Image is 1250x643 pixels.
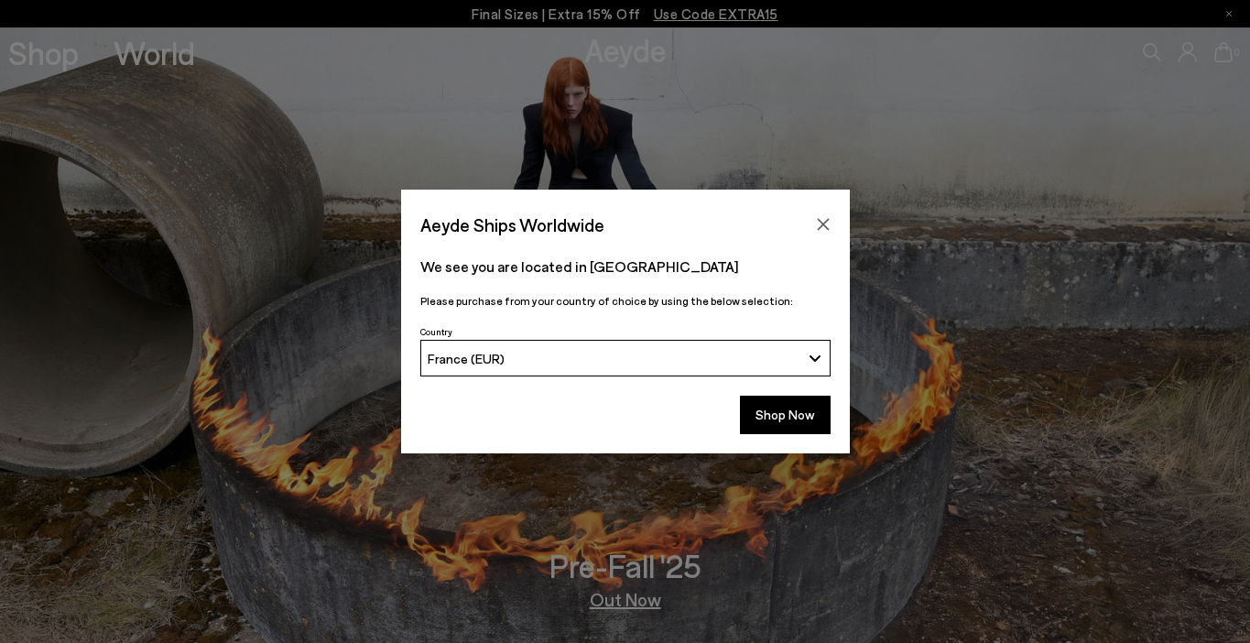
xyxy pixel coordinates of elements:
button: Shop Now [740,396,831,434]
p: Please purchase from your country of choice by using the below selection: [420,292,831,310]
span: France (EUR) [428,351,505,366]
button: Close [810,211,837,238]
span: Country [420,326,452,337]
p: We see you are located in [GEOGRAPHIC_DATA] [420,256,831,278]
span: Aeyde Ships Worldwide [420,209,604,241]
